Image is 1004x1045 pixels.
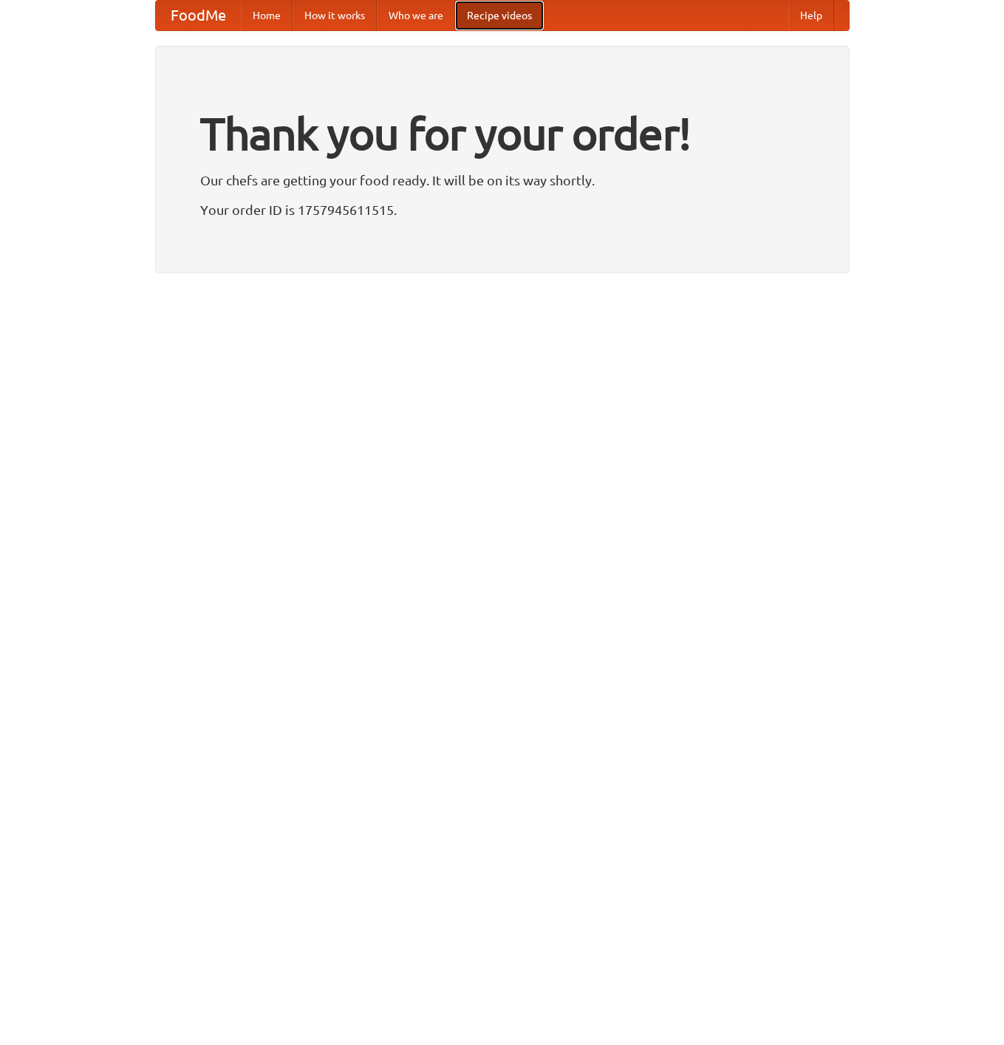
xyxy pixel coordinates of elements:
[156,1,241,30] a: FoodMe
[788,1,834,30] a: Help
[293,1,377,30] a: How it works
[241,1,293,30] a: Home
[200,169,805,191] p: Our chefs are getting your food ready. It will be on its way shortly.
[455,1,544,30] a: Recipe videos
[200,98,805,169] h1: Thank you for your order!
[377,1,455,30] a: Who we are
[200,199,805,221] p: Your order ID is 1757945611515.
